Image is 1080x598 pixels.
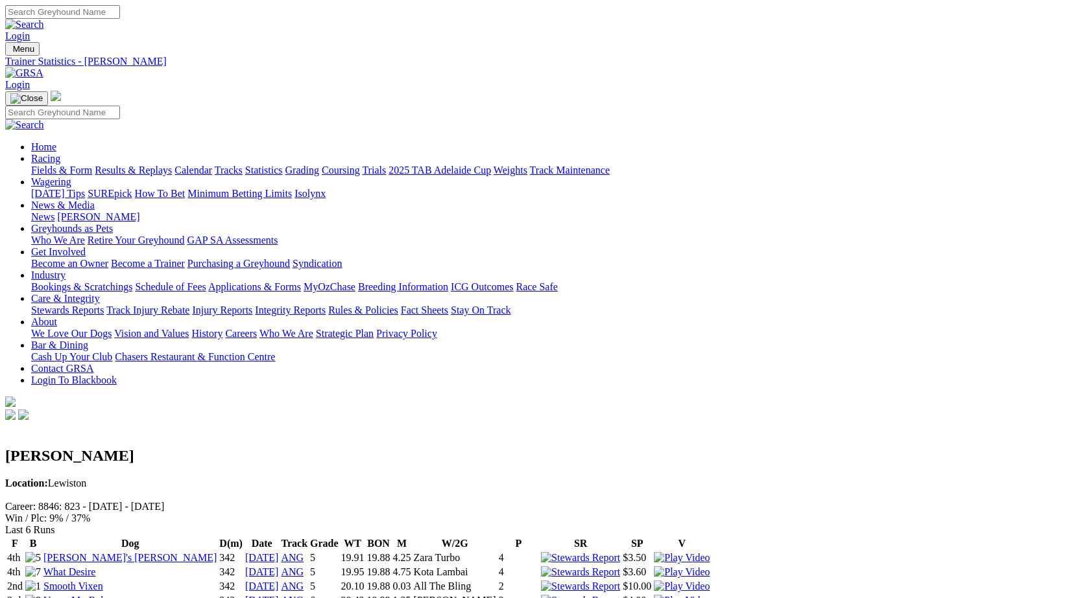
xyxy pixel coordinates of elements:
button: Toggle navigation [5,42,40,56]
a: Grading [285,165,319,176]
th: M [392,537,412,550]
img: 1 [25,581,41,592]
a: Chasers Restaurant & Function Centre [115,351,275,362]
th: P [498,537,539,550]
a: Track Injury Rebate [106,305,189,316]
td: 342 [219,580,243,593]
input: Search [5,5,120,19]
a: Track Maintenance [530,165,610,176]
th: D(m) [219,537,243,550]
a: Become an Owner [31,258,108,269]
a: Fact Sheets [401,305,448,316]
a: MyOzChase [304,281,355,292]
a: Breeding Information [358,281,448,292]
img: Search [5,19,44,30]
div: News & Media [31,211,1075,223]
a: Trials [362,165,386,176]
a: [DATE] [245,581,279,592]
td: 342 [219,551,243,564]
td: 2 [498,580,539,593]
a: Trainer Statistics - [PERSON_NAME] [5,56,1075,67]
td: $10.00 [622,580,652,593]
div: Industry [31,281,1075,293]
a: ANG [281,566,304,577]
td: Zara Turbo [413,551,497,564]
a: Retire Your Greyhound [88,235,185,246]
img: 7 [25,566,41,578]
div: Racing [31,165,1075,176]
a: [DATE] [245,552,279,563]
img: twitter.svg [18,409,29,420]
a: Schedule of Fees [135,281,206,292]
a: Fields & Form [31,165,92,176]
a: Smooth Vixen [43,581,103,592]
th: Date [245,537,280,550]
img: Stewards Report [541,581,620,592]
td: All The Bling [413,580,497,593]
img: 5 [25,552,41,564]
a: Become a Trainer [111,258,185,269]
button: Toggle navigation [5,91,48,106]
div: About [31,328,1075,339]
a: Stewards Reports [31,305,104,316]
a: Industry [31,270,66,281]
a: News & Media [31,200,95,211]
a: History [191,328,222,339]
a: [PERSON_NAME]'s [PERSON_NAME] [43,552,217,563]
td: Kota Lambai [413,566,497,579]
a: Isolynx [294,188,326,199]
td: 4.75 [392,566,412,579]
th: SP [622,537,652,550]
td: 4.25 [392,551,412,564]
td: 4 [498,566,539,579]
div: Get Involved [31,258,1075,270]
td: 4th [6,551,23,564]
td: $3.60 [622,566,652,579]
a: ICG Outcomes [451,281,513,292]
a: SUREpick [88,188,132,199]
td: 4th [6,566,23,579]
th: W/2G [413,537,497,550]
a: Weights [494,165,527,176]
a: Get Involved [31,246,86,257]
img: Search [5,119,44,131]
div: Last 6 Runs [5,524,1075,536]
td: 4 [498,551,539,564]
a: Rules & Policies [328,305,398,316]
a: Care & Integrity [31,293,100,304]
a: [PERSON_NAME] [57,211,139,222]
a: View replay [654,552,710,563]
th: Grade [309,537,339,550]
a: View replay [654,566,710,577]
th: BON [366,537,391,550]
b: Location: [5,477,48,489]
a: Careers [225,328,257,339]
a: Who We Are [259,328,313,339]
a: Purchasing a Greyhound [187,258,290,269]
a: Cash Up Your Club [31,351,112,362]
th: V [653,537,710,550]
a: Login [5,79,30,90]
a: What Desire [43,566,95,577]
th: Dog [43,537,217,550]
th: F [6,537,23,550]
h2: [PERSON_NAME] [5,447,1075,465]
td: 5 [309,580,339,593]
a: Racing [31,153,60,164]
a: Calendar [174,165,212,176]
td: 2nd [6,580,23,593]
input: Search [5,106,120,119]
a: Syndication [293,258,342,269]
a: Injury Reports [192,305,252,316]
a: Minimum Betting Limits [187,188,292,199]
td: $3.50 [622,551,652,564]
img: facebook.svg [5,409,16,420]
a: Results & Replays [95,165,172,176]
text: 8846: 823 - [DATE] - [DATE] [38,501,164,512]
a: Strategic Plan [316,328,374,339]
img: Stewards Report [541,566,620,578]
a: ANG [281,552,304,563]
th: SR [540,537,621,550]
a: GAP SA Assessments [187,235,278,246]
a: Greyhounds as Pets [31,223,113,234]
